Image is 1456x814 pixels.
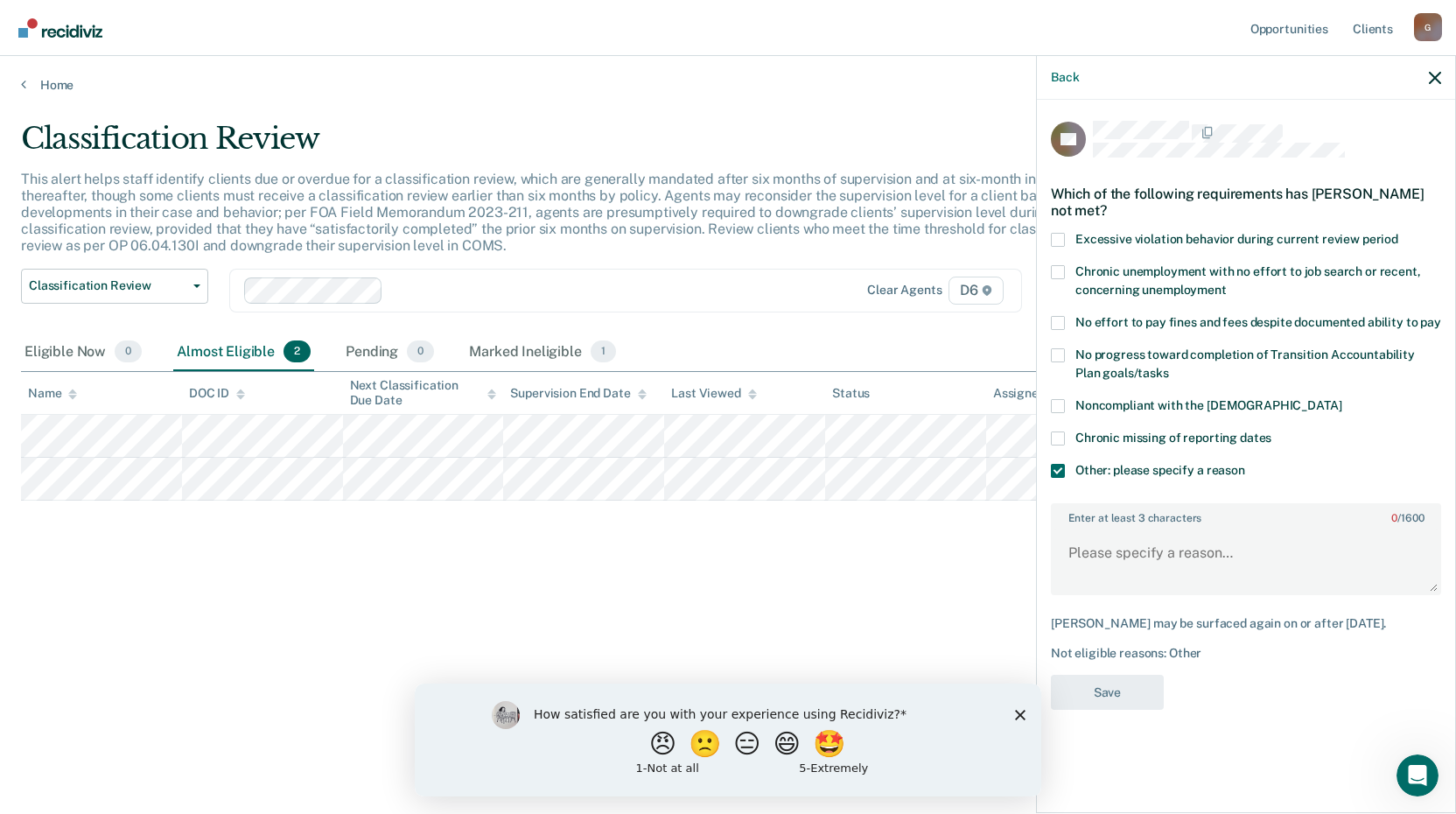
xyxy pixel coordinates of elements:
span: Classification Review [29,278,186,293]
span: Other: please specify a reason [1075,463,1245,477]
span: Chronic unemployment with no effort to job search or recent, concerning unemployment [1075,264,1421,297]
div: Assigned to [993,386,1075,401]
span: / 1600 [1391,512,1424,524]
span: 2 [283,340,311,363]
iframe: Intercom live chat [1396,754,1438,796]
div: Supervision End Date [510,386,646,401]
span: 0 [115,340,142,363]
div: Next Classification Due Date [350,378,497,408]
a: Home [21,77,1435,93]
span: 0 [1391,512,1397,524]
div: Name [28,386,77,401]
div: Classification Review [21,121,1113,171]
span: Noncompliant with the [DEMOGRAPHIC_DATA] [1075,398,1341,412]
div: Not eligible reasons: Other [1051,646,1441,661]
div: Pending [342,333,437,372]
iframe: Survey by Kim from Recidiviz [415,684,1041,796]
div: Which of the following requirements has [PERSON_NAME] not met? [1051,172,1441,233]
span: Chronic missing of reporting dates [1075,431,1271,445]
span: No progress toward completion of Transition Accountability Plan goals/tasks [1075,347,1415,380]
button: Back [1051,70,1079,85]
span: Excessive violation behavior during current review period [1075,232,1398,246]
label: Enter at least 3 characters [1053,505,1439,524]
div: Clear agents [867,283,941,298]
span: No effort to pay fines and fees despite documented ability to pay [1075,315,1441,329]
p: This alert helps staff identify clients due or overdue for a classification review, which are gen... [21,171,1094,255]
span: 1 [591,340,616,363]
div: Status [832,386,870,401]
span: D6 [948,277,1004,305]
div: DOC ID [189,386,245,401]
div: Almost Eligible [173,333,314,372]
div: Marked Ineligible [465,333,619,372]
div: Last Viewed [671,386,756,401]
button: Save [1051,675,1164,711]
button: Profile dropdown button [1414,13,1442,41]
img: Recidiviz [18,18,102,38]
div: [PERSON_NAME] may be surfaced again on or after [DATE]. [1051,616,1441,631]
span: 0 [407,340,434,363]
div: G [1414,13,1442,41]
div: Eligible Now [21,333,145,372]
